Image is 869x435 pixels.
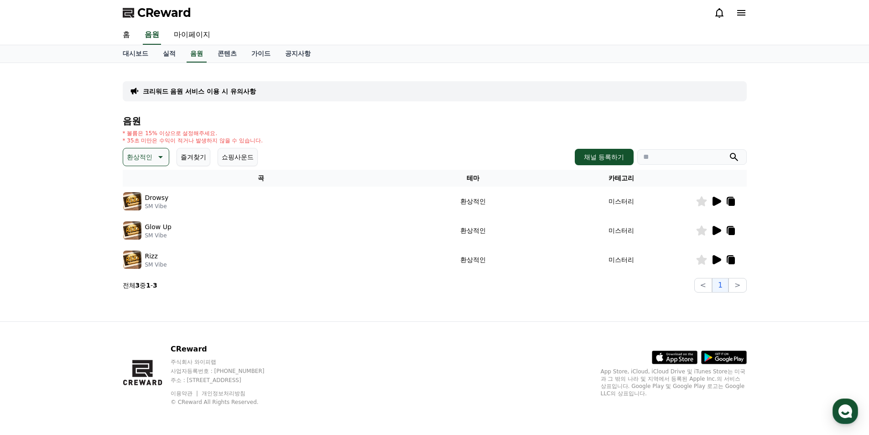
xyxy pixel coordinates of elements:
th: 카테고리 [547,170,696,187]
p: Glow Up [145,222,172,232]
strong: 1 [146,282,151,289]
a: 공지사항 [278,45,318,63]
p: © CReward All Rights Reserved. [171,398,282,406]
strong: 3 [153,282,157,289]
p: App Store, iCloud, iCloud Drive 및 iTunes Store는 미국과 그 밖의 나라 및 지역에서 등록된 Apple Inc.의 서비스 상표입니다. Goo... [601,368,747,397]
p: CReward [171,344,282,355]
p: * 35초 미만은 수익이 적거나 발생하지 않을 수 있습니다. [123,137,263,144]
button: > [729,278,746,293]
td: 환상적인 [399,216,547,245]
a: 가이드 [244,45,278,63]
button: 쇼핑사운드 [218,148,258,166]
a: 크리워드 음원 서비스 이용 시 유의사항 [143,87,256,96]
p: SM Vibe [145,232,172,239]
img: music [123,251,141,269]
p: Rizz [145,252,158,261]
a: 음원 [187,45,207,63]
img: music [123,221,141,240]
p: 환상적인 [127,151,152,163]
th: 테마 [399,170,547,187]
h4: 음원 [123,116,747,126]
td: 미스터리 [547,245,696,274]
p: Drowsy [145,193,169,203]
a: 대시보드 [115,45,156,63]
a: CReward [123,5,191,20]
a: 마이페이지 [167,26,218,45]
p: SM Vibe [145,261,167,268]
p: 주소 : [STREET_ADDRESS] [171,377,282,384]
p: 사업자등록번호 : [PHONE_NUMBER] [171,367,282,375]
button: < [694,278,712,293]
img: music [123,192,141,210]
button: 환상적인 [123,148,169,166]
a: 실적 [156,45,183,63]
td: 미스터리 [547,187,696,216]
button: 즐겨찾기 [177,148,210,166]
span: CReward [137,5,191,20]
p: * 볼륨은 15% 이상으로 설정해주세요. [123,130,263,137]
a: 홈 [115,26,137,45]
p: 주식회사 와이피랩 [171,358,282,366]
p: SM Vibe [145,203,169,210]
a: 콘텐츠 [210,45,244,63]
button: 채널 등록하기 [575,149,633,165]
p: 전체 중 - [123,281,157,290]
a: 개인정보처리방침 [202,390,245,397]
th: 곡 [123,170,400,187]
strong: 3 [135,282,140,289]
a: 이용약관 [171,390,199,397]
td: 환상적인 [399,187,547,216]
a: 음원 [143,26,161,45]
td: 미스터리 [547,216,696,245]
td: 환상적인 [399,245,547,274]
button: 1 [712,278,729,293]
